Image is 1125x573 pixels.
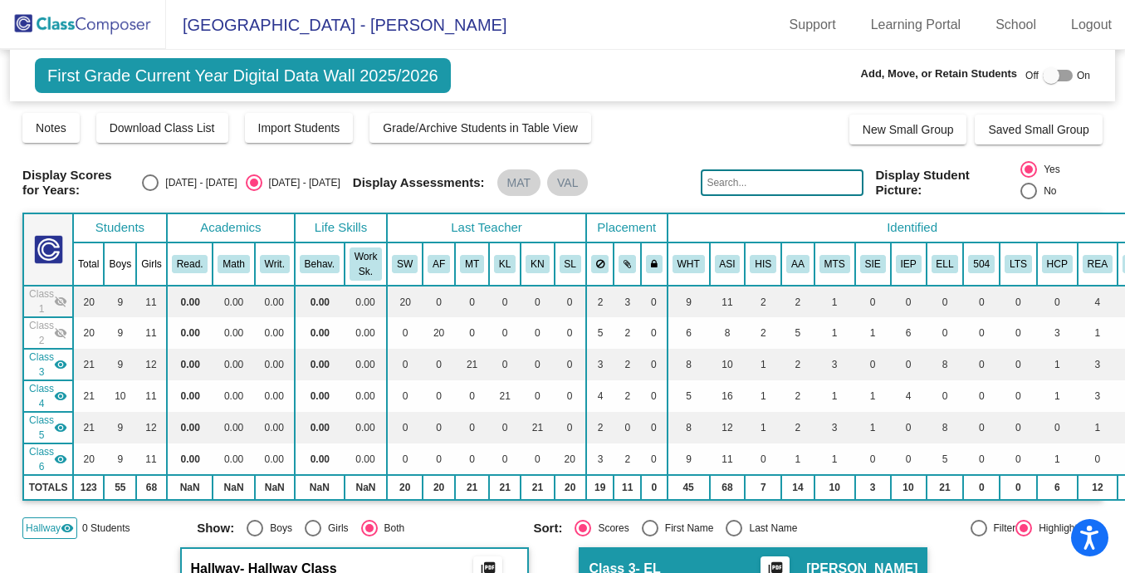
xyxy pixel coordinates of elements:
[614,317,641,349] td: 2
[855,317,891,349] td: 1
[167,286,213,317] td: 0.00
[387,213,586,242] th: Last Teacher
[614,475,641,500] td: 11
[586,412,614,443] td: 2
[668,443,710,475] td: 9
[1000,242,1037,286] th: Long-Term Sub
[167,213,295,242] th: Academics
[786,255,810,273] button: AA
[975,115,1102,144] button: Saved Small Group
[927,412,964,443] td: 8
[167,412,213,443] td: 0.00
[1000,317,1037,349] td: 0
[560,255,581,273] button: SL
[295,317,345,349] td: 0.00
[1083,255,1113,273] button: REA
[22,168,130,198] span: Display Scores for Years:
[489,242,521,286] th: Kelsey Laird
[295,286,345,317] td: 0.00
[614,443,641,475] td: 2
[73,475,104,500] td: 123
[392,255,418,273] button: SW
[35,58,451,93] span: First Grade Current Year Digital Data Wall 2025/2026
[387,349,423,380] td: 0
[521,380,554,412] td: 0
[710,349,746,380] td: 10
[547,169,588,196] mat-chip: VAL
[73,412,104,443] td: 21
[497,169,541,196] mat-chip: MAT
[54,358,67,371] mat-icon: visibility
[255,349,295,380] td: 0.00
[745,242,781,286] th: Hispanic
[166,12,506,38] span: [GEOGRAPHIC_DATA] - [PERSON_NAME]
[963,349,1000,380] td: 0
[861,66,1018,82] span: Add, Move, or Retain Students
[614,412,641,443] td: 0
[710,380,746,412] td: 16
[710,412,746,443] td: 12
[896,255,922,273] button: IEP
[963,242,1000,286] th: Section 504
[855,286,891,317] td: 0
[387,443,423,475] td: 0
[927,443,964,475] td: 5
[213,380,254,412] td: 0.00
[555,317,586,349] td: 0
[255,286,295,317] td: 0.00
[745,286,781,317] td: 2
[745,412,781,443] td: 1
[668,242,710,286] th: White
[136,242,167,286] th: Girls
[423,475,455,500] td: 20
[988,123,1088,136] span: Saved Small Group
[295,213,387,242] th: Life Skills
[891,317,927,349] td: 6
[489,412,521,443] td: 0
[555,286,586,317] td: 0
[521,412,554,443] td: 21
[855,349,891,380] td: 0
[814,380,855,412] td: 1
[23,380,73,412] td: Kelsey Laird - SPED
[614,349,641,380] td: 2
[927,286,964,317] td: 0
[104,412,136,443] td: 9
[1005,255,1032,273] button: LTS
[345,412,387,443] td: 0.00
[136,349,167,380] td: 12
[855,380,891,412] td: 1
[73,380,104,412] td: 21
[1078,349,1118,380] td: 3
[218,255,249,273] button: Math
[489,286,521,317] td: 0
[927,380,964,412] td: 0
[855,412,891,443] td: 1
[586,242,614,286] th: Keep away students
[213,475,254,500] td: NaN
[423,317,455,349] td: 20
[387,242,423,286] th: Shannon Walsh
[1037,317,1078,349] td: 3
[1037,184,1056,198] div: No
[927,349,964,380] td: 8
[73,213,167,242] th: Students
[641,317,668,349] td: 0
[963,412,1000,443] td: 0
[455,475,489,500] td: 21
[641,412,668,443] td: 0
[23,443,73,475] td: Sarah Lang - EL
[345,317,387,349] td: 0.00
[23,349,73,380] td: Megan Toner - EL
[136,412,167,443] td: 12
[245,113,354,143] button: Import Students
[423,242,455,286] th: Ashleigh Ferguson
[781,443,814,475] td: 1
[781,242,814,286] th: African American
[555,412,586,443] td: 0
[641,475,668,500] td: 0
[387,317,423,349] td: 0
[213,443,254,475] td: 0.00
[781,317,814,349] td: 5
[136,380,167,412] td: 11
